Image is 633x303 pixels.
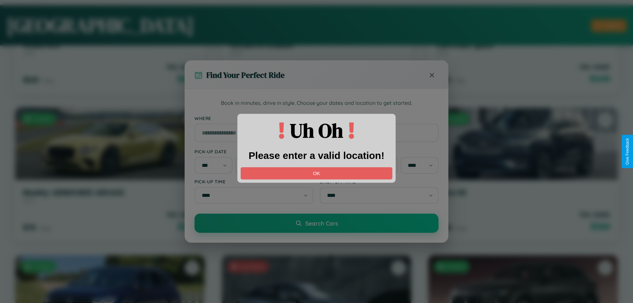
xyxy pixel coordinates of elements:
label: Drop-off Date [320,149,438,154]
p: Book in minutes, drive in style. Choose your dates and location to get started. [195,99,438,107]
span: Search Cars [305,220,338,227]
label: Drop-off Time [320,179,438,184]
label: Pick-up Time [195,179,313,184]
h3: Find Your Perfect Ride [206,70,285,80]
label: Where [195,115,438,121]
label: Pick-up Date [195,149,313,154]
